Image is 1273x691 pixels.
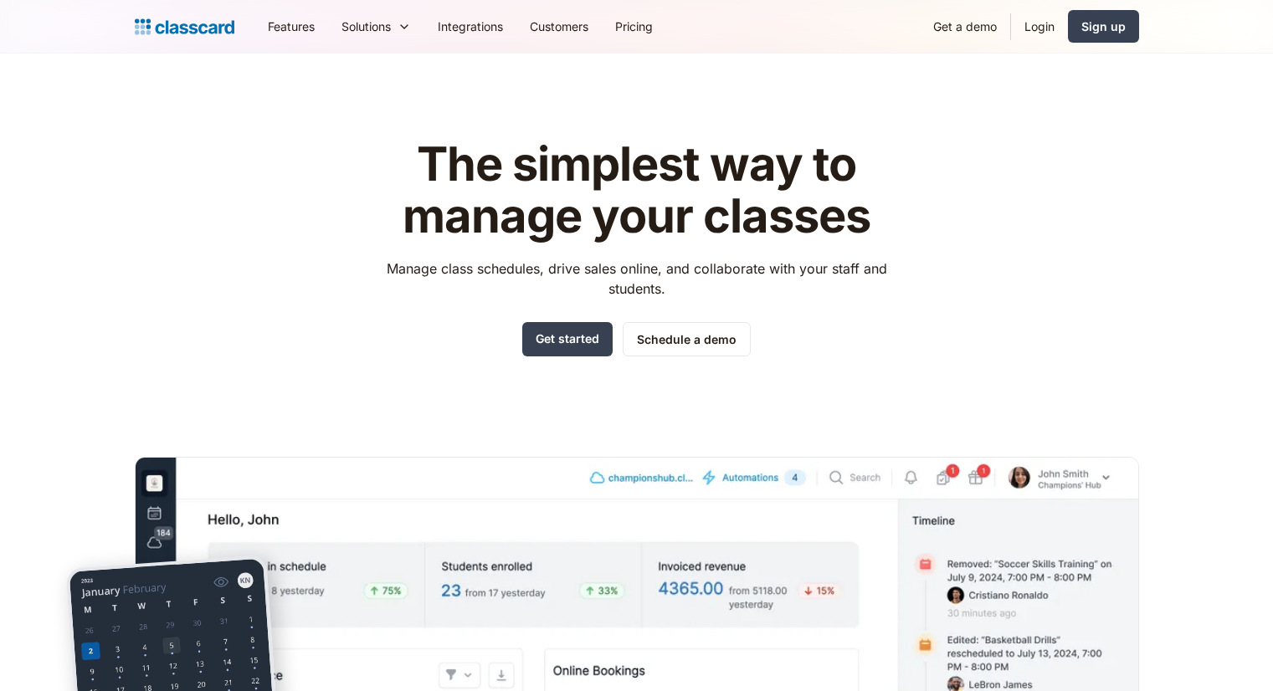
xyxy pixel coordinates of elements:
div: Solutions [341,18,391,35]
a: Features [254,8,328,45]
a: Get a demo [920,8,1010,45]
a: Pricing [602,8,666,45]
a: Get started [522,322,613,356]
div: Sign up [1081,18,1126,35]
a: Login [1011,8,1068,45]
a: Integrations [424,8,516,45]
a: Schedule a demo [623,322,751,356]
div: Solutions [328,8,424,45]
p: Manage class schedules, drive sales online, and collaborate with your staff and students. [371,258,902,299]
a: Sign up [1068,10,1139,43]
a: Customers [516,8,602,45]
h1: The simplest way to manage your classes [371,139,902,242]
a: home [135,15,234,38]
